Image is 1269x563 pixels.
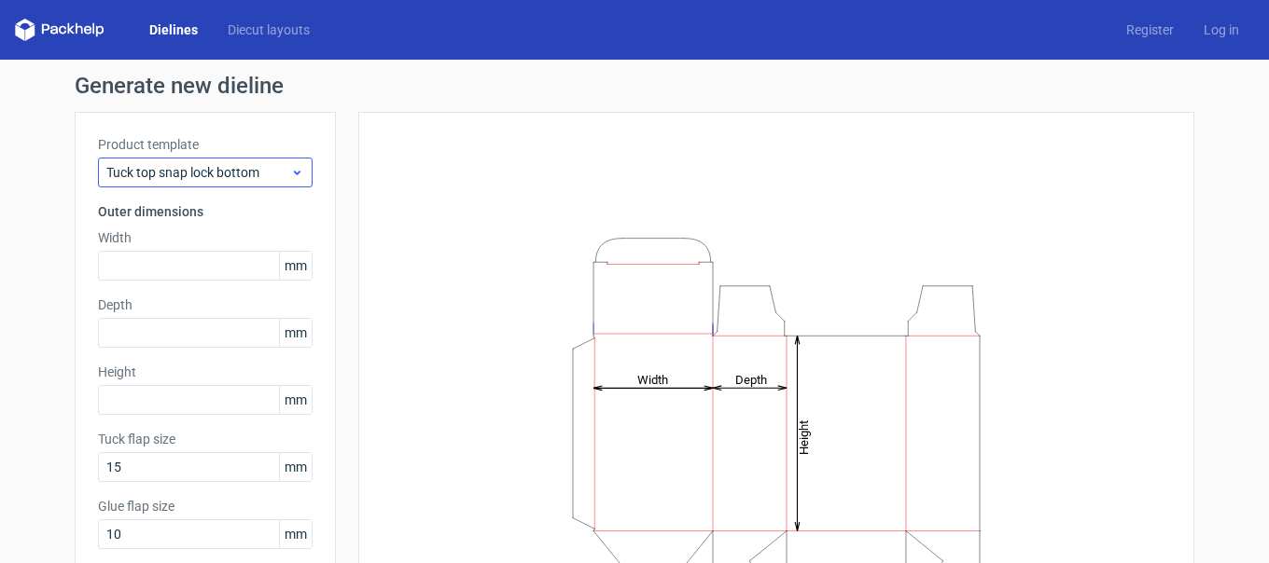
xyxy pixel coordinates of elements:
[1189,21,1254,39] a: Log in
[98,363,313,381] label: Height
[279,252,312,280] span: mm
[98,497,313,515] label: Glue flap size
[279,453,312,481] span: mm
[797,419,811,454] tspan: Height
[98,135,313,154] label: Product template
[98,430,313,448] label: Tuck flap size
[98,202,313,221] h3: Outer dimensions
[98,295,313,314] label: Depth
[1111,21,1189,39] a: Register
[279,319,312,347] span: mm
[134,21,213,39] a: Dielines
[637,372,668,386] tspan: Width
[279,386,312,414] span: mm
[213,21,325,39] a: Diecut layouts
[106,163,290,182] span: Tuck top snap lock bottom
[98,228,313,247] label: Width
[735,372,767,386] tspan: Depth
[279,520,312,548] span: mm
[75,75,1194,97] h1: Generate new dieline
